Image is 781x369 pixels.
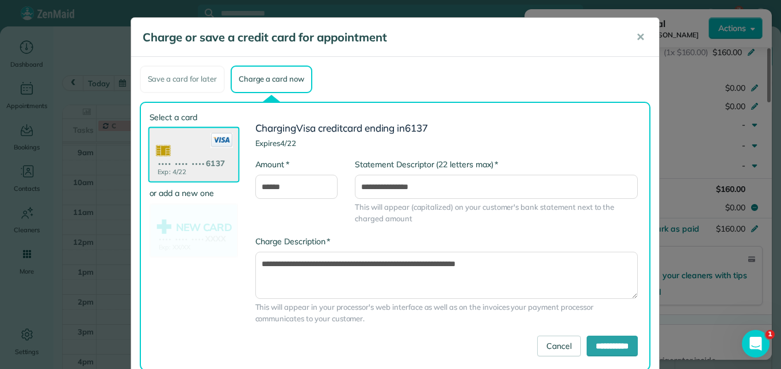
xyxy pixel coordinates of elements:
[255,159,289,170] label: Amount
[355,159,498,170] label: Statement Descriptor (22 letters max)
[742,330,769,358] iframe: Intercom live chat
[150,187,238,199] label: or add a new one
[355,202,637,224] span: This will appear (capitalized) on your customer's bank statement next to the charged amount
[150,112,238,123] label: Select a card
[636,30,645,44] span: ✕
[255,139,638,147] h4: Expires
[255,236,331,247] label: Charge Description
[255,123,638,134] h3: Charging card ending in
[537,336,581,356] a: Cancel
[765,330,775,339] span: 1
[140,66,225,93] div: Save a card for later
[231,66,312,93] div: Charge a card now
[280,139,296,148] span: 4/22
[296,122,316,134] span: Visa
[143,29,620,45] h5: Charge or save a credit card for appointment
[405,122,428,134] span: 6137
[318,122,343,134] span: credit
[255,302,638,324] span: This will appear in your processor's web interface as well as on the invoices your payment proces...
